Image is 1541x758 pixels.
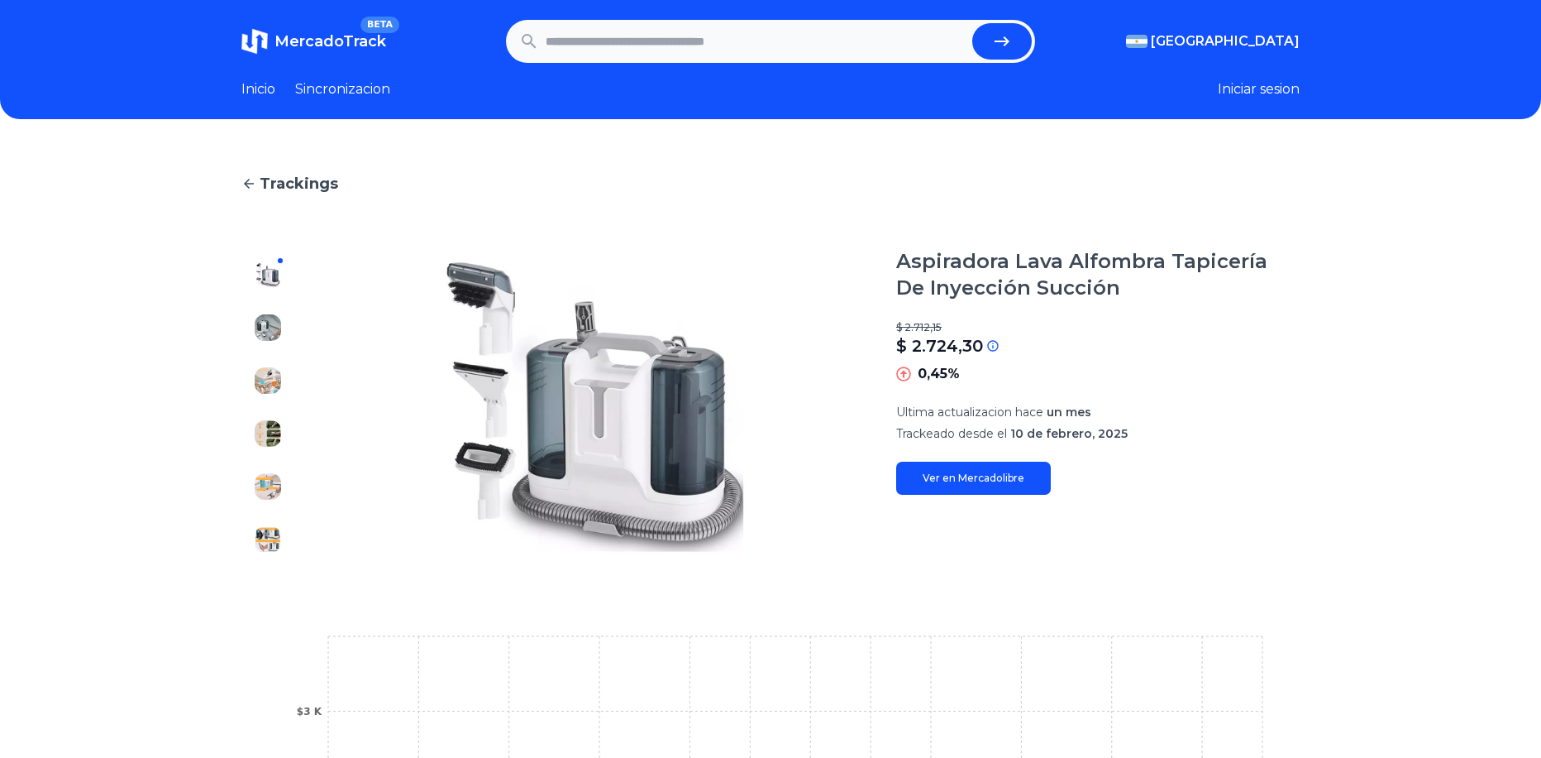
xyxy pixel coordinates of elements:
img: Aspiradora Lava Alfombra Tapicería De Inyección Succión [255,473,281,500]
span: Trackings [260,172,338,195]
button: [GEOGRAPHIC_DATA] [1126,31,1300,51]
a: Inicio [241,79,275,99]
span: Trackeado desde el [896,426,1007,441]
img: Aspiradora Lava Alfombra Tapicería De Inyección Succión [327,248,863,566]
span: BETA [360,17,399,33]
span: Ultima actualizacion hace [896,405,1043,420]
img: Aspiradora Lava Alfombra Tapicería De Inyección Succión [255,526,281,553]
img: Aspiradora Lava Alfombra Tapicería De Inyección Succión [255,314,281,341]
p: $ 2.724,30 [896,334,983,357]
img: MercadoTrack [241,28,268,55]
span: un mes [1047,405,1091,420]
span: MercadoTrack [274,32,386,50]
p: $ 2.712,15 [896,321,1300,334]
span: [GEOGRAPHIC_DATA] [1151,31,1300,51]
img: Argentina [1126,35,1147,48]
h1: Aspiradora Lava Alfombra Tapicería De Inyección Succión [896,248,1300,301]
a: Trackings [241,172,1300,195]
button: Iniciar sesion [1218,79,1300,99]
img: Aspiradora Lava Alfombra Tapicería De Inyección Succión [255,261,281,288]
tspan: $3 K [297,706,322,717]
p: 0,45% [918,364,960,384]
span: 10 de febrero, 2025 [1010,426,1128,441]
a: MercadoTrackBETA [241,28,386,55]
img: Aspiradora Lava Alfombra Tapicería De Inyección Succión [255,367,281,394]
a: Ver en Mercadolibre [896,462,1051,495]
a: Sincronizacion [295,79,390,99]
img: Aspiradora Lava Alfombra Tapicería De Inyección Succión [255,420,281,447]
